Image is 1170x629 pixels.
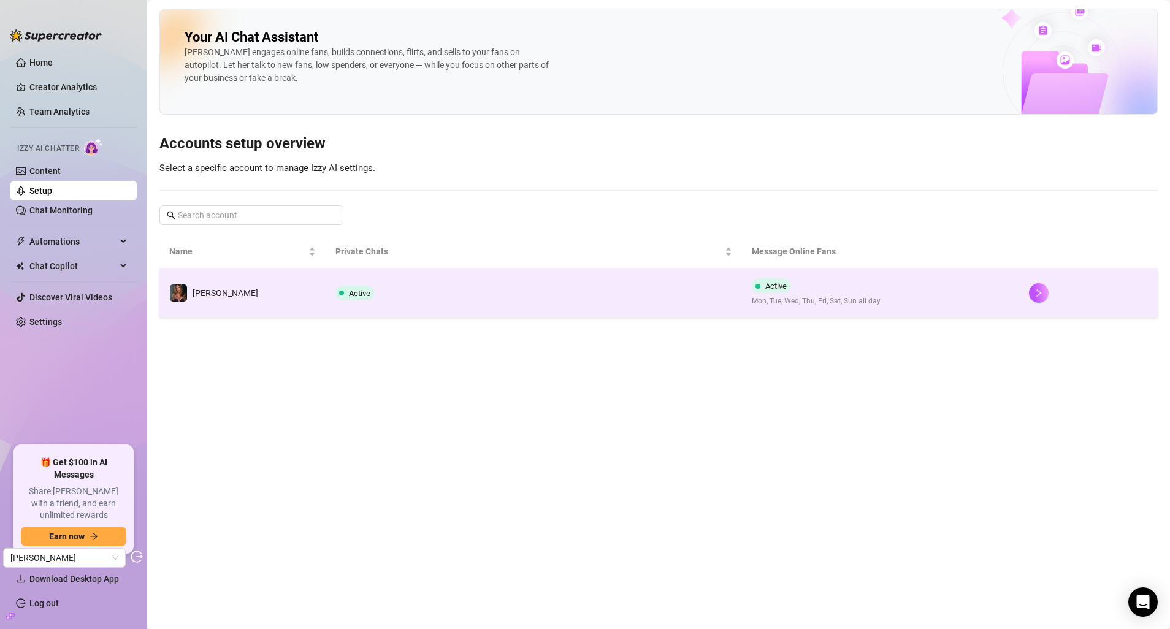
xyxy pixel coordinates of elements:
[16,574,26,584] span: download
[29,107,90,116] a: Team Analytics
[159,235,326,269] th: Name
[765,281,787,291] span: Active
[29,166,61,176] a: Content
[1029,283,1049,303] button: right
[29,232,117,251] span: Automations
[170,284,187,302] img: Denise
[193,288,258,298] span: [PERSON_NAME]
[29,186,52,196] a: Setup
[185,46,552,85] div: [PERSON_NAME] engages online fans, builds connections, flirts, and sells to your fans on autopilo...
[349,289,370,298] span: Active
[29,574,119,584] span: Download Desktop App
[21,457,126,481] span: 🎁 Get $100 in AI Messages
[16,237,26,246] span: thunderbolt
[10,549,118,567] span: Denise Dalton
[1128,587,1158,617] div: Open Intercom Messenger
[21,486,126,522] span: Share [PERSON_NAME] with a friend, and earn unlimited rewards
[29,598,59,608] a: Log out
[326,235,741,269] th: Private Chats
[16,262,24,270] img: Chat Copilot
[29,58,53,67] a: Home
[6,612,15,620] span: build
[185,29,318,46] h2: Your AI Chat Assistant
[29,256,117,276] span: Chat Copilot
[29,317,62,327] a: Settings
[742,235,1019,269] th: Message Online Fans
[752,295,881,307] span: Mon, Tue, Wed, Thu, Fri, Sat, Sun all day
[159,162,375,173] span: Select a specific account to manage Izzy AI settings.
[90,532,98,541] span: arrow-right
[49,532,85,541] span: Earn now
[10,29,102,42] img: logo-BBDzfeDw.svg
[169,245,306,258] span: Name
[21,527,126,546] button: Earn nowarrow-right
[167,211,175,219] span: search
[29,205,93,215] a: Chat Monitoring
[84,138,103,156] img: AI Chatter
[131,551,143,563] span: logout
[17,143,79,154] span: Izzy AI Chatter
[178,208,326,222] input: Search account
[1034,289,1043,297] span: right
[29,292,112,302] a: Discover Viral Videos
[335,245,722,258] span: Private Chats
[159,134,1158,154] h3: Accounts setup overview
[29,77,128,97] a: Creator Analytics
